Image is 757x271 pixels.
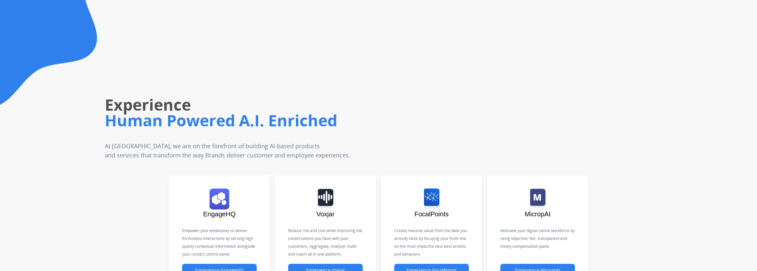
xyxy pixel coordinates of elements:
p: Create massive value from the data you already have by focusing your front-line on the most impac... [394,227,469,258]
img: logo [530,189,545,209]
p: Empower your employees to deliver frictionless interactions by serving high quality contextual in... [182,227,257,258]
img: logo [424,189,439,209]
span: FocalPoints [415,210,449,218]
p: Reduce risk and cost while improving the conversations you have with your customers. Aggregate, A... [288,227,363,258]
h1: Human Powered A.I. Enriched [105,110,529,131]
span: Voxjar [316,210,335,218]
p: Motivate your digital-native workforce by using objective, fair, transparent and timely compensat... [500,227,575,250]
span: EngageHQ [203,210,236,218]
img: logo [318,189,333,209]
span: MicropAI [525,210,551,218]
h1: Experience [105,94,529,115]
p: At [GEOGRAPHIC_DATA], we are on the forefront of building AI-based products and services that tra... [105,141,487,160]
img: logo [210,189,229,209]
